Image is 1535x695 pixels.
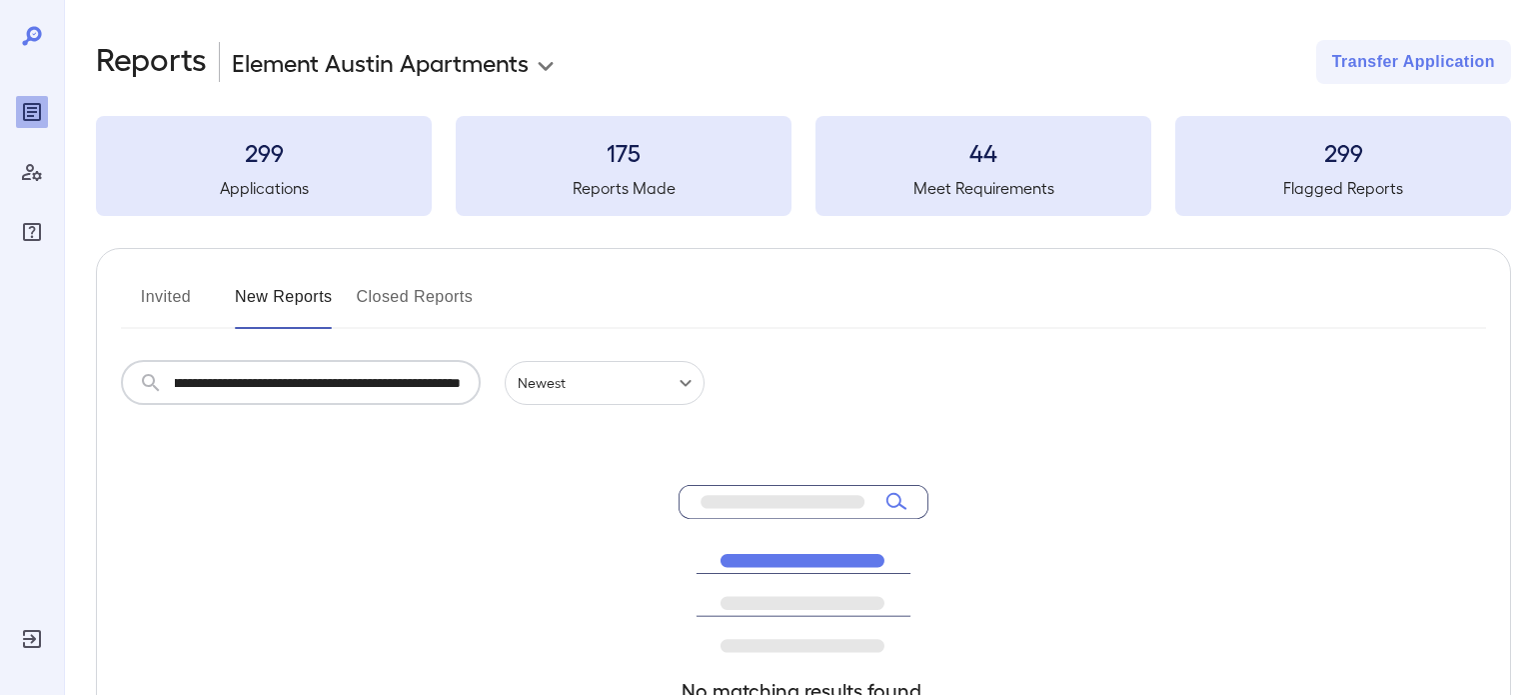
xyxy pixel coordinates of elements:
[815,136,1151,168] h3: 44
[96,40,207,84] h2: Reports
[16,96,48,128] div: Reports
[96,116,1511,216] summary: 299Applications175Reports Made44Meet Requirements299Flagged Reports
[121,281,211,329] button: Invited
[505,361,705,405] div: Newest
[16,156,48,188] div: Manage Users
[456,136,791,168] h3: 175
[815,176,1151,200] h5: Meet Requirements
[96,136,432,168] h3: 299
[16,623,48,655] div: Log Out
[357,281,474,329] button: Closed Reports
[232,46,529,78] p: Element Austin Apartments
[16,216,48,248] div: FAQ
[96,176,432,200] h5: Applications
[235,281,333,329] button: New Reports
[1175,136,1511,168] h3: 299
[1316,40,1511,84] button: Transfer Application
[1175,176,1511,200] h5: Flagged Reports
[456,176,791,200] h5: Reports Made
